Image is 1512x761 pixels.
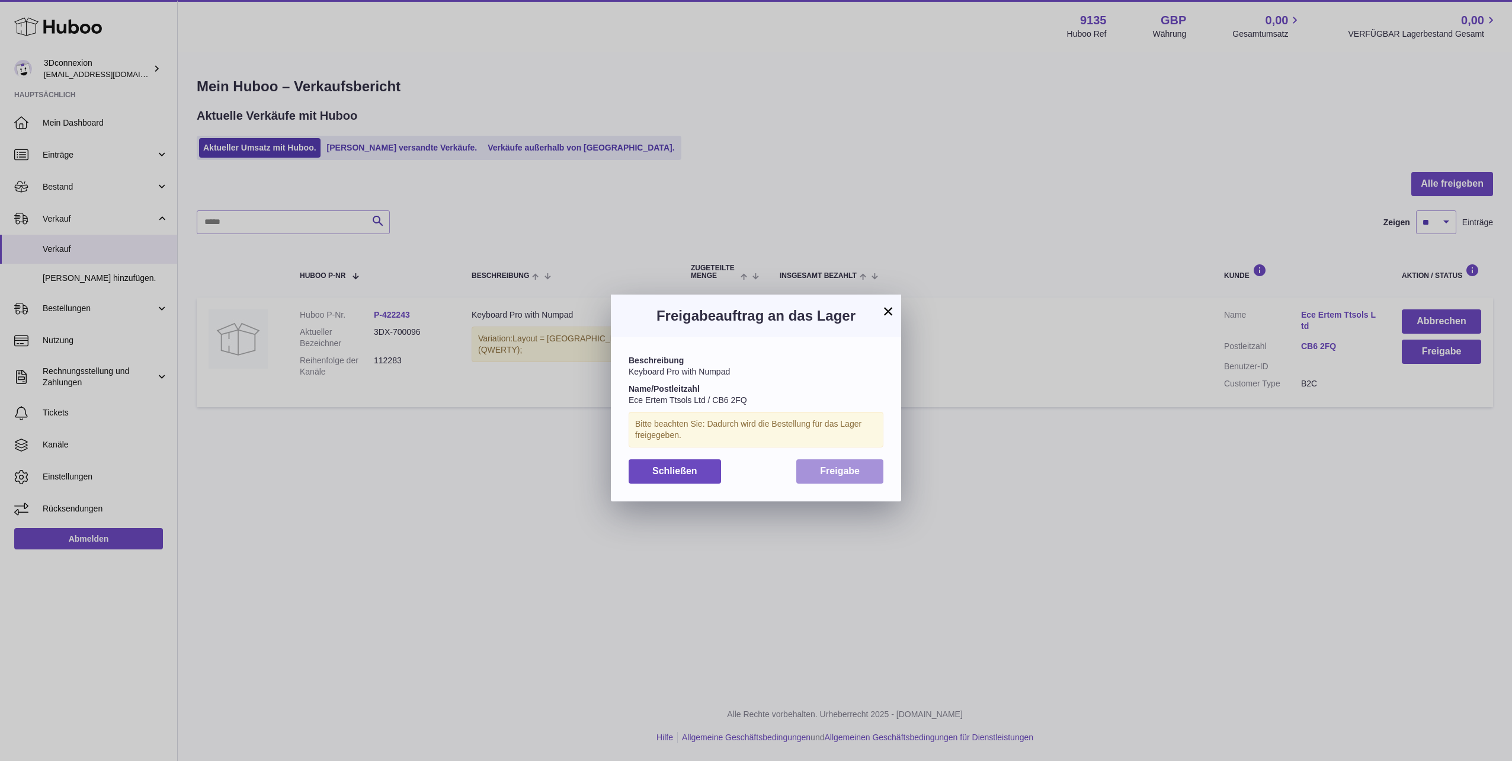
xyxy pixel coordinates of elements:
[629,306,883,325] h3: Freigabeauftrag an das Lager
[796,459,883,484] button: Freigabe
[629,459,721,484] button: Schließen
[629,367,730,376] span: Keyboard Pro with Numpad
[652,466,697,476] span: Schließen
[881,304,895,318] button: ×
[629,412,883,447] div: Bitte beachten Sie: Dadurch wird die Bestellung für das Lager freigegeben.
[629,356,684,365] strong: Beschreibung
[820,466,860,476] span: Freigabe
[629,384,700,394] strong: Name/Postleitzahl
[629,395,747,405] span: Ece Ertem Ttsols Ltd / CB6 2FQ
